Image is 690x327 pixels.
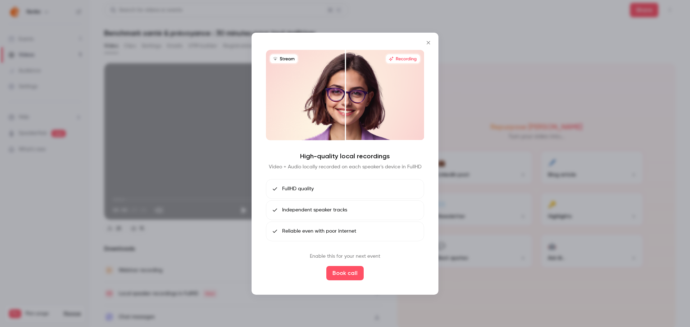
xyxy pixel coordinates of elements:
p: Video + Audio locally recorded on each speaker's device in FullHD [269,163,422,170]
button: Close [421,35,436,50]
span: Independent speaker tracks [282,206,347,214]
h4: High-quality local recordings [300,152,390,160]
p: Enable this for your next event [310,253,380,260]
span: FullHD quality [282,185,314,193]
span: Reliable even with poor internet [282,228,356,235]
button: Book call [326,266,364,280]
